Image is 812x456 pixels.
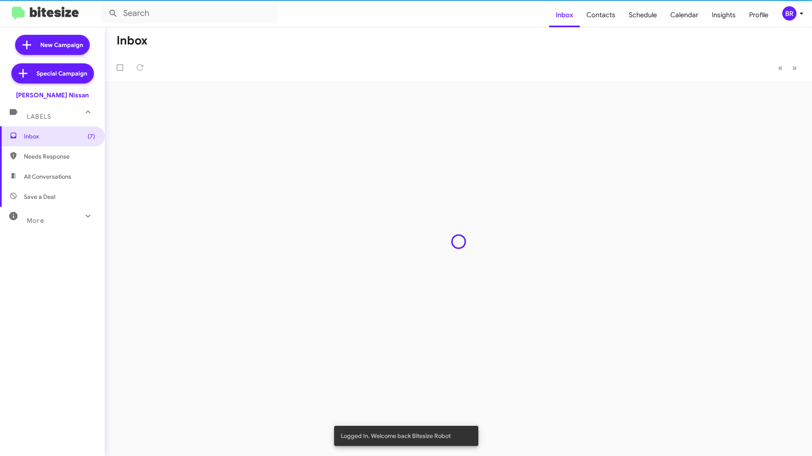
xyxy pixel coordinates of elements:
span: » [792,63,797,73]
div: BR [782,6,796,21]
a: Profile [742,3,775,27]
nav: Page navigation example [773,59,802,76]
span: More [27,217,44,224]
button: Next [787,59,802,76]
span: Special Campaign [36,69,87,78]
span: Logged In. Welcome back Bitesize Robot [341,432,451,440]
button: Previous [773,59,788,76]
span: Labels [27,113,51,120]
a: Contacts [580,3,622,27]
div: [PERSON_NAME] Nissan [16,91,89,99]
a: Insights [705,3,742,27]
a: Calendar [664,3,705,27]
span: Inbox [24,132,95,141]
span: Save a Deal [24,193,55,201]
a: Special Campaign [11,63,94,83]
h1: Inbox [117,34,148,47]
span: « [778,63,783,73]
span: All Conversations [24,172,71,181]
span: Needs Response [24,152,95,161]
a: Schedule [622,3,664,27]
span: (7) [88,132,95,141]
button: BR [775,6,803,21]
a: New Campaign [15,35,90,55]
input: Search [101,3,278,23]
a: Inbox [549,3,580,27]
span: New Campaign [40,41,83,49]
